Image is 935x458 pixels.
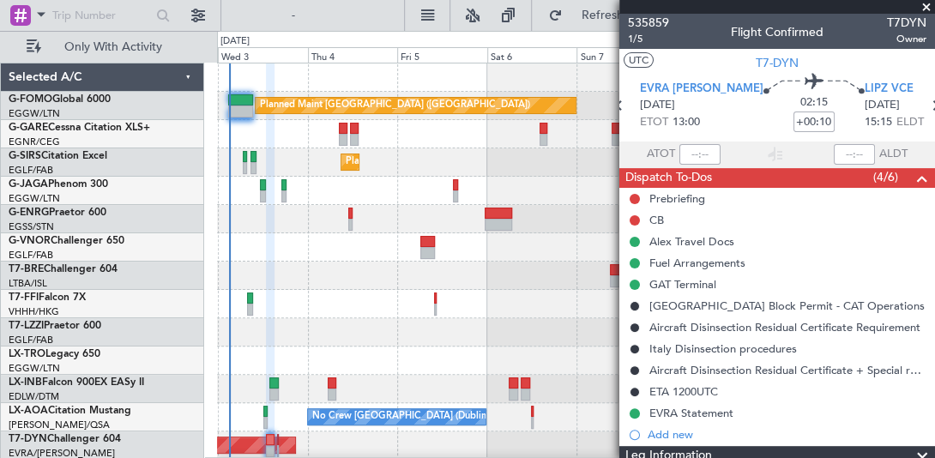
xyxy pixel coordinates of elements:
[628,32,669,46] span: 1/5
[312,404,505,430] div: No Crew [GEOGRAPHIC_DATA] (Dublin Intl)
[865,81,914,98] span: LIPZ VCE
[649,320,920,334] div: Aircraft Disinsection Residual Certificate Requirement
[9,208,49,218] span: G-ENRG
[9,390,59,403] a: EDLW/DTM
[9,179,48,190] span: G-JAGA
[649,406,733,420] div: EVRA Statement
[9,349,100,359] a: LX-TROLegacy 650
[9,377,144,388] a: LX-INBFalcon 900EX EASy II
[649,213,664,227] div: CB
[9,434,47,444] span: T7-DYN
[9,208,106,218] a: G-ENRGPraetor 600
[9,264,118,274] a: T7-BREChallenger 604
[649,256,745,270] div: Fuel Arrangements
[9,123,48,133] span: G-GARE
[640,81,763,98] span: EVRA [PERSON_NAME]
[887,14,926,32] span: T7DYN
[649,363,926,377] div: Aircraft Disinsection Residual Certificate + Special request
[9,236,51,246] span: G-VNOR
[9,236,124,246] a: G-VNORChallenger 650
[9,321,44,331] span: T7-LZZI
[756,54,799,72] span: T7-DYN
[679,144,721,165] input: --:--
[649,277,716,292] div: GAT Terminal
[9,292,86,303] a: T7-FFIFalcon 7X
[9,94,111,105] a: G-FOMOGlobal 6000
[346,149,616,175] div: Planned Maint [GEOGRAPHIC_DATA] ([GEOGRAPHIC_DATA])
[873,168,898,186] span: (4/6)
[9,151,41,161] span: G-SIRS
[9,292,39,303] span: T7-FFI
[9,406,48,416] span: LX-AOA
[9,107,60,120] a: EGGW/LTN
[9,419,110,431] a: [PERSON_NAME]/QSA
[865,97,900,114] span: [DATE]
[800,94,828,111] span: 02:15
[731,23,823,41] div: Flight Confirmed
[649,384,718,399] div: ETA 1200UTC
[576,47,667,63] div: Sun 7
[9,277,47,290] a: LTBA/ISL
[879,146,908,163] span: ALDT
[9,305,59,318] a: VHHH/HKG
[566,9,638,21] span: Refresh
[649,298,925,313] div: [GEOGRAPHIC_DATA] Block Permit - CAT Operations
[19,33,186,61] button: Only With Activity
[9,179,108,190] a: G-JAGAPhenom 300
[673,114,700,131] span: 13:00
[625,168,712,188] span: Dispatch To-Dos
[9,151,107,161] a: G-SIRSCitation Excel
[865,114,892,131] span: 15:15
[9,264,44,274] span: T7-BRE
[9,362,60,375] a: EGGW/LTN
[397,47,487,63] div: Fri 5
[220,34,250,49] div: [DATE]
[487,47,577,63] div: Sat 6
[9,220,54,233] a: EGSS/STN
[9,434,121,444] a: T7-DYNChallenger 604
[624,52,654,68] button: UTC
[9,406,131,416] a: LX-AOACitation Mustang
[52,3,151,28] input: Trip Number
[649,191,705,206] div: Prebriefing
[218,47,308,63] div: Wed 3
[9,164,53,177] a: EGLF/FAB
[260,93,530,118] div: Planned Maint [GEOGRAPHIC_DATA] ([GEOGRAPHIC_DATA])
[9,94,52,105] span: G-FOMO
[640,114,668,131] span: ETOT
[9,249,53,262] a: EGLF/FAB
[887,32,926,46] span: Owner
[647,146,675,163] span: ATOT
[9,349,45,359] span: LX-TRO
[9,334,53,347] a: EGLF/FAB
[9,136,60,148] a: EGNR/CEG
[9,321,101,331] a: T7-LZZIPraetor 600
[45,41,181,53] span: Only With Activity
[9,123,150,133] a: G-GARECessna Citation XLS+
[896,114,924,131] span: ELDT
[640,97,675,114] span: [DATE]
[649,341,797,356] div: Italy Disinsection procedures
[540,2,643,29] button: Refresh
[308,47,398,63] div: Thu 4
[9,377,42,388] span: LX-INB
[9,192,60,205] a: EGGW/LTN
[628,14,669,32] span: 535859
[649,234,734,249] div: Alex Travel Docs
[648,427,926,442] div: Add new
